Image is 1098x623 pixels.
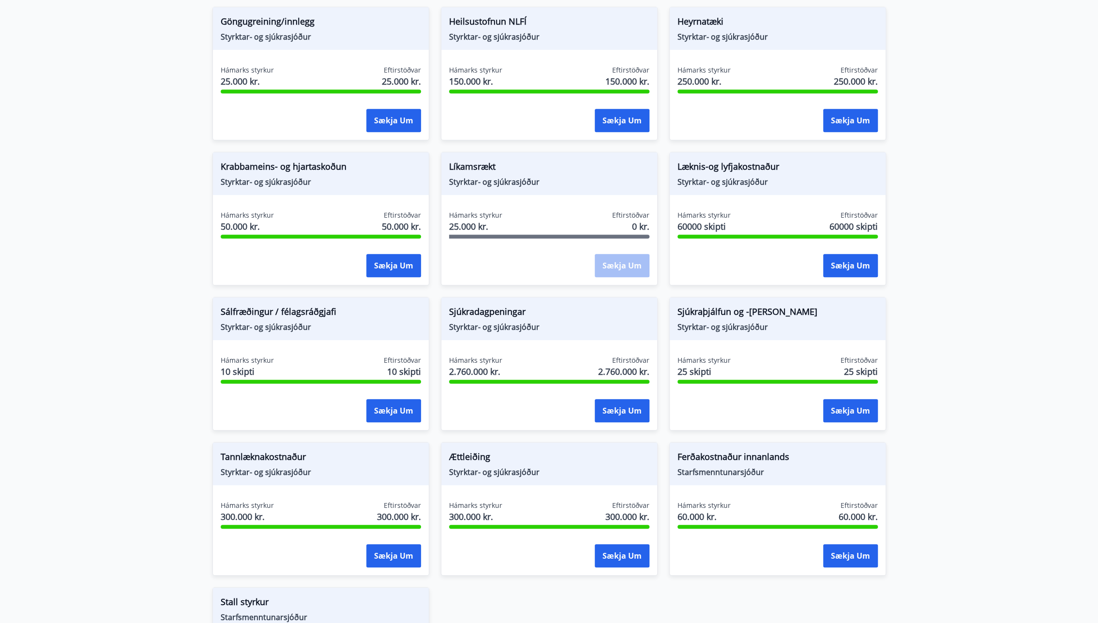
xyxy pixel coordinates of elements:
span: 300.000 kr. [605,510,649,523]
span: 250.000 kr. [834,75,878,88]
span: 10 skipti [387,365,421,378]
span: 300.000 kr. [221,510,274,523]
span: Sálfræðingur / félagsráðgjafi [221,305,421,322]
button: Sækja um [366,109,421,132]
span: Ferðakostnaður innanlands [677,450,878,467]
span: 150.000 kr. [449,75,502,88]
span: Stall styrkur [221,595,421,612]
span: Hámarks styrkur [677,501,731,510]
button: Sækja um [823,109,878,132]
span: 300.000 kr. [377,510,421,523]
span: Styrktar- og sjúkrasjóður [449,322,649,332]
span: Styrktar- og sjúkrasjóður [449,177,649,187]
span: 60.000 kr. [677,510,731,523]
span: 300.000 kr. [449,510,502,523]
span: Hámarks styrkur [221,210,274,220]
span: Styrktar- og sjúkrasjóður [449,31,649,42]
span: Líkamsrækt [449,160,649,177]
span: 25 skipti [677,365,731,378]
span: Hámarks styrkur [677,65,731,75]
span: Krabbameins- og hjartaskoðun [221,160,421,177]
span: Hámarks styrkur [677,356,731,365]
span: 60.000 kr. [839,510,878,523]
button: Sækja um [823,399,878,422]
span: Styrktar- og sjúkrasjóður [677,177,878,187]
span: 150.000 kr. [605,75,649,88]
span: Styrktar- og sjúkrasjóður [449,467,649,477]
span: Eftirstöðvar [612,501,649,510]
span: Eftirstöðvar [384,65,421,75]
span: Tannlæknakostnaður [221,450,421,467]
span: Starfsmenntunarsjóður [677,467,878,477]
span: Eftirstöðvar [612,210,649,220]
span: Hámarks styrkur [449,210,502,220]
span: 60000 skipti [677,220,731,233]
span: Hámarks styrkur [449,65,502,75]
span: Göngugreining/innlegg [221,15,421,31]
span: Hámarks styrkur [221,356,274,365]
span: Styrktar- og sjúkrasjóður [221,467,421,477]
button: Sækja um [595,109,649,132]
span: Hámarks styrkur [221,65,274,75]
span: 50.000 kr. [382,220,421,233]
span: 25.000 kr. [382,75,421,88]
span: Hámarks styrkur [449,356,502,365]
span: Styrktar- og sjúkrasjóður [221,31,421,42]
span: Eftirstöðvar [384,356,421,365]
span: 25 skipti [844,365,878,378]
span: Eftirstöðvar [384,210,421,220]
span: Eftirstöðvar [612,65,649,75]
button: Sækja um [595,399,649,422]
button: Sækja um [366,254,421,277]
span: Læknis-og lyfjakostnaður [677,160,878,177]
span: Hámarks styrkur [449,501,502,510]
span: 2.760.000 kr. [449,365,502,378]
span: Heilsustofnun NLFÍ [449,15,649,31]
span: 60000 skipti [829,220,878,233]
span: Hámarks styrkur [221,501,274,510]
span: Heyrnatæki [677,15,878,31]
span: Eftirstöðvar [841,65,878,75]
span: Styrktar- og sjúkrasjóður [677,322,878,332]
span: Styrktar- og sjúkrasjóður [677,31,878,42]
span: Hámarks styrkur [677,210,731,220]
button: Sækja um [595,544,649,567]
span: Styrktar- og sjúkrasjóður [221,322,421,332]
span: Styrktar- og sjúkrasjóður [221,177,421,187]
span: Eftirstöðvar [841,210,878,220]
span: 0 kr. [632,220,649,233]
span: Eftirstöðvar [841,356,878,365]
span: Eftirstöðvar [384,501,421,510]
span: Ættleiðing [449,450,649,467]
span: 10 skipti [221,365,274,378]
span: 2.760.000 kr. [598,365,649,378]
span: Starfsmenntunarsjóður [221,612,421,623]
button: Sækja um [823,254,878,277]
span: 250.000 kr. [677,75,731,88]
span: 25.000 kr. [221,75,274,88]
button: Sækja um [366,399,421,422]
span: Sjúkradagpeningar [449,305,649,322]
button: Sækja um [823,544,878,567]
span: 50.000 kr. [221,220,274,233]
span: Eftirstöðvar [612,356,649,365]
button: Sækja um [366,544,421,567]
span: 25.000 kr. [449,220,502,233]
span: Eftirstöðvar [841,501,878,510]
span: Sjúkraþjálfun og -[PERSON_NAME] [677,305,878,322]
